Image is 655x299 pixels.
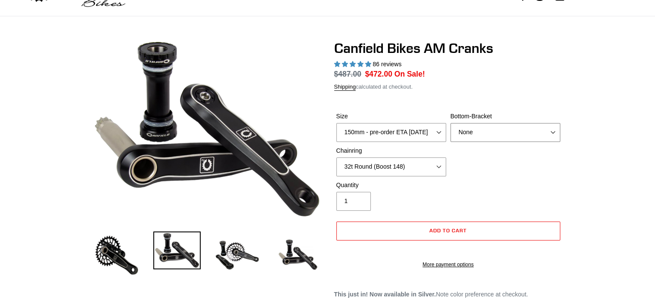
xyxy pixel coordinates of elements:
[450,112,560,121] label: Bottom-Bracket
[429,227,467,234] span: Add to cart
[334,83,562,91] div: calculated at checkout.
[336,146,446,155] label: Chainring
[336,222,560,240] button: Add to cart
[334,83,356,91] a: Shipping
[365,70,392,78] span: $472.00
[274,231,321,279] img: Load image into Gallery viewer, CANFIELD-AM_DH-CRANKS
[334,40,562,56] h1: Canfield Bikes AM Cranks
[214,231,261,279] img: Load image into Gallery viewer, Canfield Bikes AM Cranks
[373,61,401,68] span: 86 reviews
[334,290,562,299] p: Note color preference at checkout.
[153,231,201,269] img: Load image into Gallery viewer, Canfield Cranks
[394,68,425,80] span: On Sale!
[93,231,140,279] img: Load image into Gallery viewer, Canfield Bikes AM Cranks
[336,112,446,121] label: Size
[336,181,446,190] label: Quantity
[334,291,436,298] strong: This just in! Now available in Silver.
[336,261,560,268] a: More payment options
[334,70,361,78] s: $487.00
[334,61,373,68] span: 4.97 stars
